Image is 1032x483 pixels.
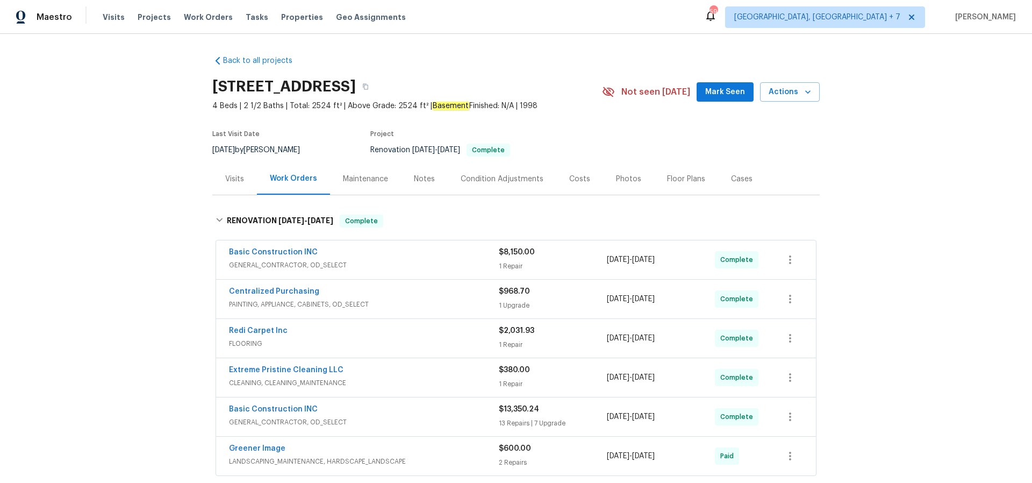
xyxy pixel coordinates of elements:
[307,217,333,224] span: [DATE]
[632,295,655,303] span: [DATE]
[499,261,607,272] div: 1 Repair
[720,411,757,422] span: Complete
[212,144,313,157] div: by [PERSON_NAME]
[720,333,757,344] span: Complete
[229,366,343,374] a: Extreme Pristine Cleaning LLC
[432,102,469,110] em: Basement
[769,86,811,99] span: Actions
[461,174,543,184] div: Condition Adjustments
[37,12,72,23] span: Maestro
[607,452,629,460] span: [DATE]
[705,86,745,99] span: Mark Seen
[632,256,655,264] span: [DATE]
[632,374,655,381] span: [DATE]
[336,12,406,23] span: Geo Assignments
[569,174,590,184] div: Costs
[731,174,752,184] div: Cases
[499,300,607,311] div: 1 Upgrade
[951,12,1016,23] span: [PERSON_NAME]
[667,174,705,184] div: Floor Plans
[184,12,233,23] span: Work Orders
[281,12,323,23] span: Properties
[607,295,629,303] span: [DATE]
[229,248,318,256] a: Basic Construction INC
[246,13,268,21] span: Tasks
[607,372,655,383] span: -
[229,445,285,452] a: Greener Image
[607,411,655,422] span: -
[607,294,655,304] span: -
[229,288,319,295] a: Centralized Purchasing
[138,12,171,23] span: Projects
[607,374,629,381] span: [DATE]
[229,327,288,335] a: Redi Carpet Inc
[632,452,655,460] span: [DATE]
[412,146,435,154] span: [DATE]
[632,413,655,421] span: [DATE]
[720,254,757,265] span: Complete
[499,248,535,256] span: $8,150.00
[734,12,900,23] span: [GEOGRAPHIC_DATA], [GEOGRAPHIC_DATA] + 7
[499,327,534,335] span: $2,031.93
[278,217,304,224] span: [DATE]
[414,174,435,184] div: Notes
[499,288,530,295] span: $968.70
[229,406,318,413] a: Basic Construction INC
[720,294,757,304] span: Complete
[229,260,499,271] span: GENERAL_CONTRACTOR, OD_SELECT
[607,413,629,421] span: [DATE]
[607,451,655,461] span: -
[607,256,629,264] span: [DATE]
[499,406,539,413] span: $13,350.24
[343,174,388,184] div: Maintenance
[632,335,655,342] span: [DATE]
[438,146,460,154] span: [DATE]
[412,146,460,154] span: -
[212,131,260,137] span: Last Visit Date
[370,131,394,137] span: Project
[341,216,382,226] span: Complete
[229,417,499,428] span: GENERAL_CONTRACTOR, OD_SELECT
[760,82,820,102] button: Actions
[229,378,499,388] span: CLEANING, CLEANING_MAINTENANCE
[212,55,316,66] a: Back to all projects
[499,418,607,429] div: 13 Repairs | 7 Upgrade
[468,147,509,153] span: Complete
[697,82,754,102] button: Mark Seen
[212,204,820,238] div: RENOVATION [DATE]-[DATE]Complete
[356,77,375,96] button: Copy Address
[229,299,499,310] span: PAINTING, APPLIANCE, CABINETS, OD_SELECT
[278,217,333,224] span: -
[499,445,531,452] span: $600.00
[621,87,690,97] span: Not seen [DATE]
[212,81,356,92] h2: [STREET_ADDRESS]
[499,339,607,350] div: 1 Repair
[607,335,629,342] span: [DATE]
[616,174,641,184] div: Photos
[499,379,607,389] div: 1 Repair
[212,101,602,111] span: 4 Beds | 2 1/2 Baths | Total: 2524 ft² | Above Grade: 2524 ft² | Finished: N/A | 1998
[229,456,499,467] span: LANDSCAPING_MAINTENANCE, HARDSCAPE_LANDSCAPE
[227,215,333,228] h6: RENOVATION
[607,254,655,265] span: -
[225,174,244,184] div: Visits
[103,12,125,23] span: Visits
[370,146,510,154] span: Renovation
[499,366,530,374] span: $380.00
[709,6,717,17] div: 59
[229,338,499,349] span: FLOORING
[720,451,738,461] span: Paid
[607,333,655,344] span: -
[212,146,235,154] span: [DATE]
[720,372,757,383] span: Complete
[499,457,607,468] div: 2 Repairs
[270,173,317,184] div: Work Orders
